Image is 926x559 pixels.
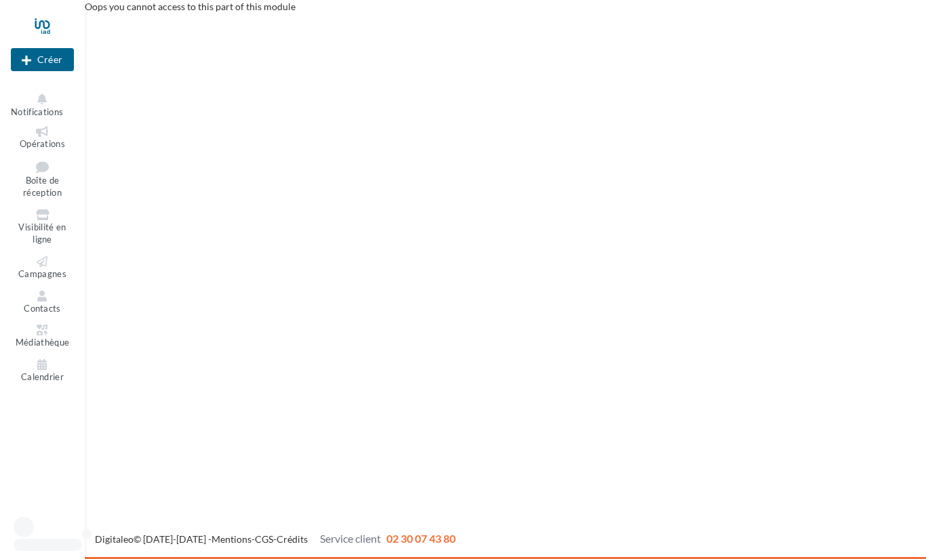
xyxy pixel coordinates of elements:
[16,337,70,348] span: Médiathèque
[11,158,74,201] a: Boîte de réception
[95,533,456,545] span: © [DATE]-[DATE] - - -
[277,533,308,545] a: Crédits
[11,253,74,283] a: Campagnes
[11,322,74,351] a: Médiathèque
[21,371,64,382] span: Calendrier
[24,303,61,314] span: Contacts
[255,533,273,545] a: CGS
[85,1,296,12] span: Oops you cannot access to this part of this module
[386,532,456,545] span: 02 30 07 43 80
[320,532,381,545] span: Service client
[11,288,74,317] a: Contacts
[11,123,74,152] a: Opérations
[95,533,134,545] a: Digitaleo
[23,175,62,199] span: Boîte de réception
[20,138,65,149] span: Opérations
[11,207,74,248] a: Visibilité en ligne
[11,106,63,117] span: Notifications
[11,356,74,386] a: Calendrier
[11,48,74,71] button: Créer
[18,268,66,279] span: Campagnes
[11,48,74,71] div: Nouvelle campagne
[18,222,66,245] span: Visibilité en ligne
[212,533,251,545] a: Mentions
